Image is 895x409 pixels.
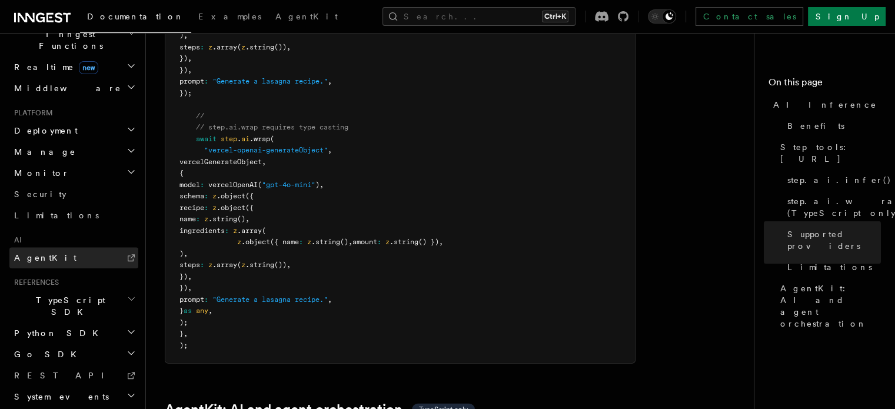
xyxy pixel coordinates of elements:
[9,294,127,318] span: TypeScript SDK
[237,238,241,246] span: z
[196,112,204,120] span: //
[783,224,881,257] a: Supported providers
[783,169,881,191] a: step.ai.infer()
[808,7,886,26] a: Sign Up
[237,227,262,235] span: .array
[315,181,320,189] span: )
[385,238,390,246] span: z
[237,261,241,269] span: (
[542,11,568,22] kbd: Ctrl+K
[179,181,200,189] span: model
[9,82,121,94] span: Middleware
[328,77,332,85] span: ,
[9,322,138,344] button: Python SDK
[328,146,332,154] span: ,
[179,31,184,39] span: )
[79,61,98,74] span: new
[262,227,266,235] span: (
[9,184,138,205] a: Security
[780,282,881,330] span: AgentKit: AI and agent orchestration
[188,284,192,292] span: ,
[212,43,237,51] span: .array
[9,235,22,245] span: AI
[241,43,245,51] span: z
[783,257,881,278] a: Limitations
[179,307,184,315] span: }
[9,290,138,322] button: TypeScript SDK
[270,135,274,143] span: (
[212,77,328,85] span: "Generate a lasagna recipe."
[204,192,208,200] span: :
[196,307,208,315] span: any
[780,141,881,165] span: Step tools: [URL]
[787,228,881,252] span: Supported providers
[287,43,291,51] span: ,
[204,295,208,304] span: :
[208,181,258,189] span: vercelOpenAI
[179,284,188,292] span: })
[204,215,208,223] span: z
[9,24,138,56] button: Inngest Functions
[208,215,237,223] span: .string
[9,78,138,99] button: Middleware
[307,238,311,246] span: z
[87,12,184,21] span: Documentation
[179,227,225,235] span: ingredients
[9,278,59,287] span: References
[783,115,881,137] a: Benefits
[340,238,348,246] span: ()
[241,261,245,269] span: z
[245,43,274,51] span: .string
[9,247,138,268] a: AgentKit
[179,204,204,212] span: recipe
[196,123,348,131] span: // step.ai.wrap requires type casting
[208,43,212,51] span: z
[783,191,881,224] a: step.ai.wrap() (TypeScript only)
[696,7,803,26] a: Contact sales
[217,204,245,212] span: .object
[184,31,188,39] span: ,
[208,307,212,315] span: ,
[200,43,204,51] span: :
[233,227,237,235] span: z
[320,181,324,189] span: ,
[377,238,381,246] span: :
[188,54,192,62] span: ,
[184,307,192,315] span: as
[179,169,184,177] span: {
[217,192,245,200] span: .object
[773,99,877,111] span: AI Inference
[14,189,66,199] span: Security
[14,253,76,262] span: AgentKit
[212,261,237,269] span: .array
[787,120,844,132] span: Benefits
[184,330,188,338] span: ,
[204,204,208,212] span: :
[9,61,98,73] span: Realtime
[179,250,184,258] span: )
[184,250,188,258] span: ,
[9,327,105,339] span: Python SDK
[9,56,138,78] button: Realtimenew
[241,135,249,143] span: ai
[311,238,340,246] span: .string
[328,295,332,304] span: ,
[237,215,245,223] span: ()
[275,12,338,21] span: AgentKit
[9,125,78,137] span: Deployment
[245,204,254,212] span: ({
[179,158,262,166] span: vercelGenerateObject
[352,238,377,246] span: amount
[14,371,114,380] span: REST API
[776,137,881,169] a: Step tools: [URL]
[648,9,676,24] button: Toggle dark mode
[200,261,204,269] span: :
[9,120,138,141] button: Deployment
[179,318,188,327] span: );
[787,261,872,273] span: Limitations
[80,4,191,33] a: Documentation
[245,192,254,200] span: ({
[225,227,229,235] span: :
[299,238,303,246] span: :
[768,94,881,115] a: AI Inference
